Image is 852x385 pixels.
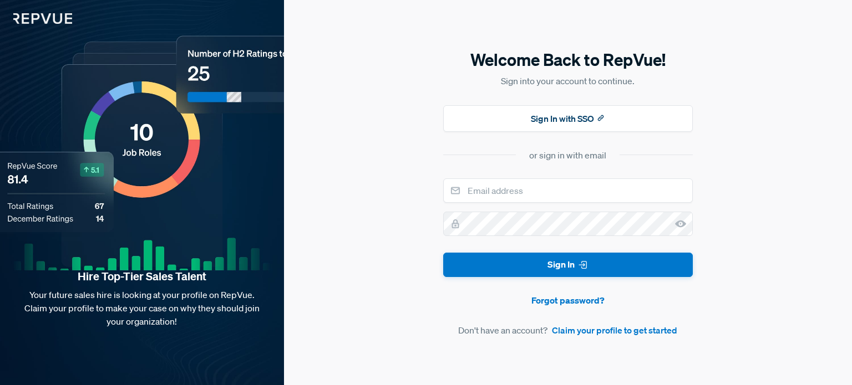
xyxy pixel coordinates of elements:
[443,74,693,88] p: Sign into your account to continue.
[443,178,693,203] input: Email address
[443,105,693,132] button: Sign In with SSO
[443,324,693,337] article: Don't have an account?
[443,294,693,307] a: Forgot password?
[552,324,677,337] a: Claim your profile to get started
[18,269,266,284] strong: Hire Top-Tier Sales Talent
[18,288,266,328] p: Your future sales hire is looking at your profile on RepVue. Claim your profile to make your case...
[443,253,693,278] button: Sign In
[529,148,606,162] div: or sign in with email
[443,48,693,71] h5: Welcome Back to RepVue!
